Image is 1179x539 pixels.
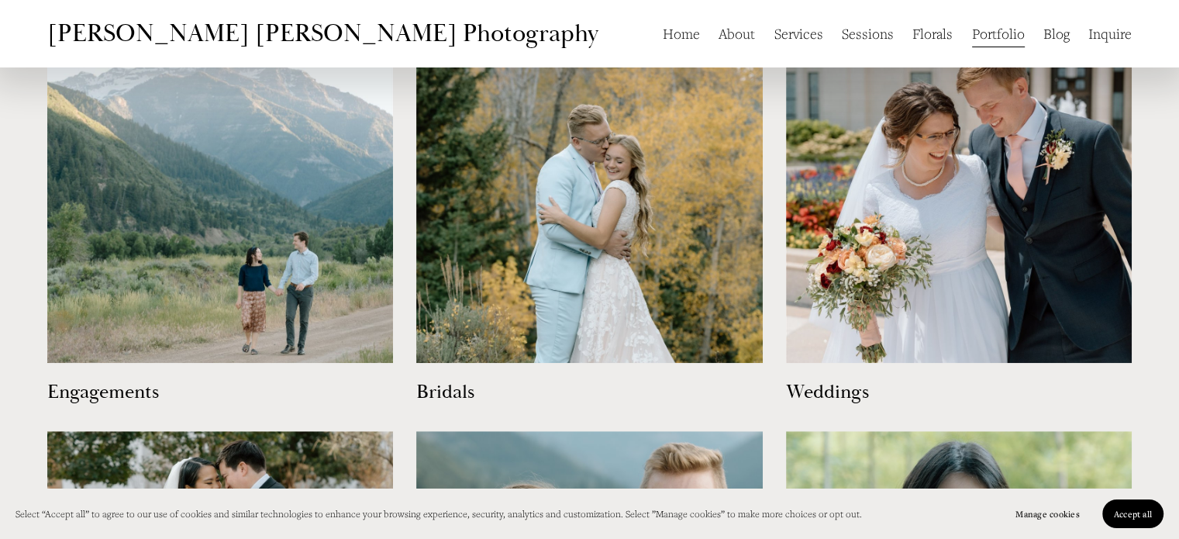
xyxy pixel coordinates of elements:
[1114,508,1152,520] span: Accept all
[912,19,953,48] a: Florals
[774,19,823,48] a: Services
[663,19,700,48] a: Home
[16,505,862,523] p: Select “Accept all” to agree to our use of cookies and similar technologies to enhance your brows...
[47,18,598,49] a: [PERSON_NAME] [PERSON_NAME] Photography
[47,16,393,416] a: Engagements Engagements
[47,378,393,406] h3: Engagements
[786,16,1132,362] img: Weddings
[842,19,894,48] a: Sessions
[416,16,762,416] a: Bridals Bridals
[1088,19,1132,48] a: Inquire
[416,16,762,362] img: Bridals
[719,19,755,48] a: About
[786,378,1132,406] h3: Weddings
[972,19,1025,48] a: Portfolio
[786,16,1132,416] a: Weddings Weddings
[47,16,393,362] img: Engagements
[1102,499,1163,528] button: Accept all
[1043,19,1070,48] a: Blog
[1004,499,1091,528] button: Manage cookies
[1015,508,1079,520] span: Manage cookies
[416,378,762,406] h3: Bridals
